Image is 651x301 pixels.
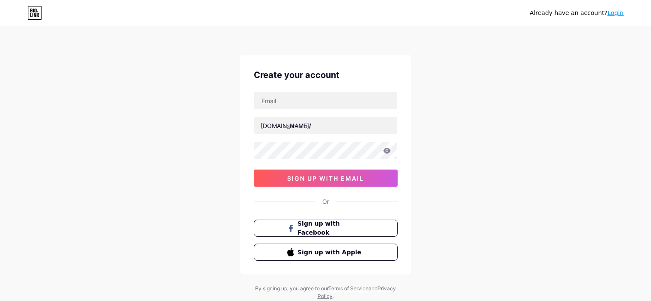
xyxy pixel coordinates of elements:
[261,121,311,130] div: [DOMAIN_NAME]/
[297,248,364,257] span: Sign up with Apple
[322,197,329,206] div: Or
[254,92,397,109] input: Email
[253,285,398,300] div: By signing up, you agree to our and .
[607,9,624,16] a: Login
[297,219,364,237] span: Sign up with Facebook
[254,69,398,81] div: Create your account
[287,175,364,182] span: sign up with email
[254,170,398,187] button: sign up with email
[254,117,397,134] input: username
[328,285,369,292] a: Terms of Service
[254,244,398,261] button: Sign up with Apple
[254,220,398,237] button: Sign up with Facebook
[530,9,624,18] div: Already have an account?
